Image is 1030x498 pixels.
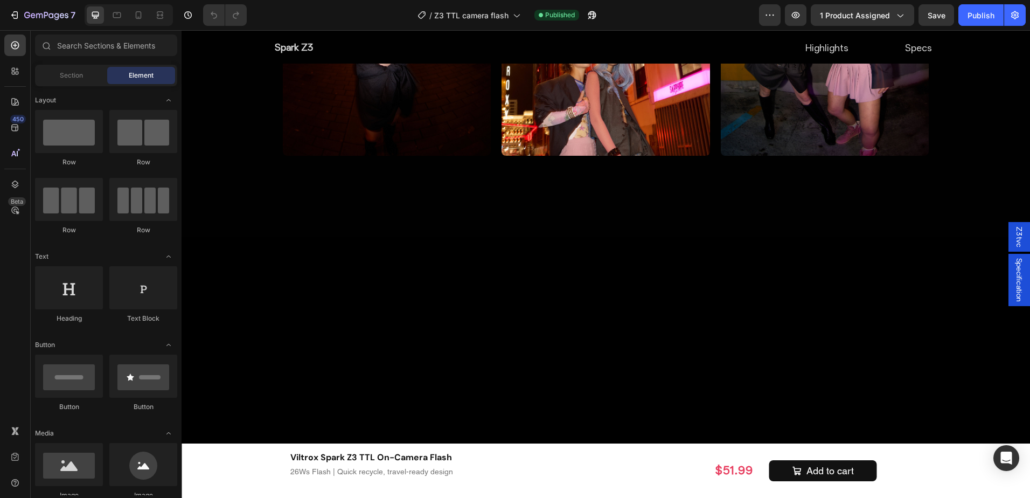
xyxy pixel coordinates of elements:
div: Open Intercom Messenger [993,445,1019,471]
button: 1 product assigned [811,4,914,26]
span: Button [35,340,55,350]
span: Section [60,71,83,80]
iframe: Design area [182,30,1030,498]
p: Spark Z3 [93,11,131,24]
div: Text Block [109,314,177,323]
div: Row [109,157,177,167]
span: Toggle open [160,248,177,265]
a: Specs [723,9,750,24]
div: Button [109,402,177,412]
p: 26Ws Flash | Quick recycle, travel-ready design [109,436,420,447]
span: Toggle open [160,336,177,354]
div: $51.99 [428,431,573,450]
div: Row [35,225,103,235]
button: Save [918,4,954,26]
p: Highlights [624,11,667,24]
p: Specs [723,11,750,24]
div: Beta [8,197,26,206]
button: 7 [4,4,80,26]
span: Toggle open [160,92,177,109]
div: Row [109,225,177,235]
button: Add to cart [588,430,695,451]
span: 1 product assigned [820,10,890,21]
div: Add to cart [625,434,672,447]
h1: Viltrox Spark Z3 TTL On-Camera Flash [108,420,421,435]
span: Specification [832,228,843,272]
span: Layout [35,95,56,105]
div: Publish [968,10,994,21]
span: Toggle open [160,425,177,442]
div: 450 [10,115,26,123]
a: Spark Z3 [92,9,133,24]
span: Save [928,11,945,20]
span: Media [35,428,54,438]
span: Z3 TTL camera flash [434,10,509,21]
input: Search Sections & Elements [35,34,177,56]
div: Heading [35,314,103,323]
span: / [429,10,432,21]
span: Element [129,71,154,80]
button: Publish [958,4,1004,26]
span: Published [545,10,575,20]
a: Highlights [624,9,667,24]
div: Button [35,402,103,412]
span: Text [35,252,48,261]
span: Z3 tvc [832,196,843,217]
p: 7 [71,9,75,22]
div: Undo/Redo [203,4,247,26]
div: Row [35,157,103,167]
